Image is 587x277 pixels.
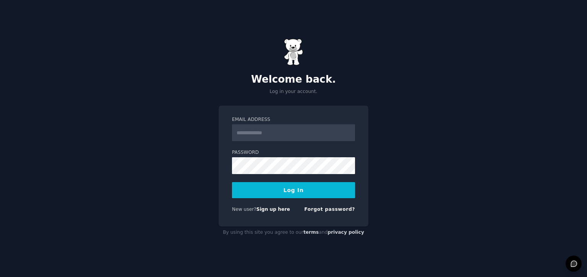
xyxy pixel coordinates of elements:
[304,207,355,212] a: Forgot password?
[219,73,368,86] h2: Welcome back.
[328,230,364,235] a: privacy policy
[256,207,290,212] a: Sign up here
[219,226,368,239] div: By using this site you agree to our and
[232,116,355,123] label: Email Address
[303,230,319,235] a: terms
[284,39,303,65] img: Gummy Bear
[219,88,368,95] p: Log in your account.
[232,182,355,198] button: Log In
[232,207,256,212] span: New user?
[232,149,355,156] label: Password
